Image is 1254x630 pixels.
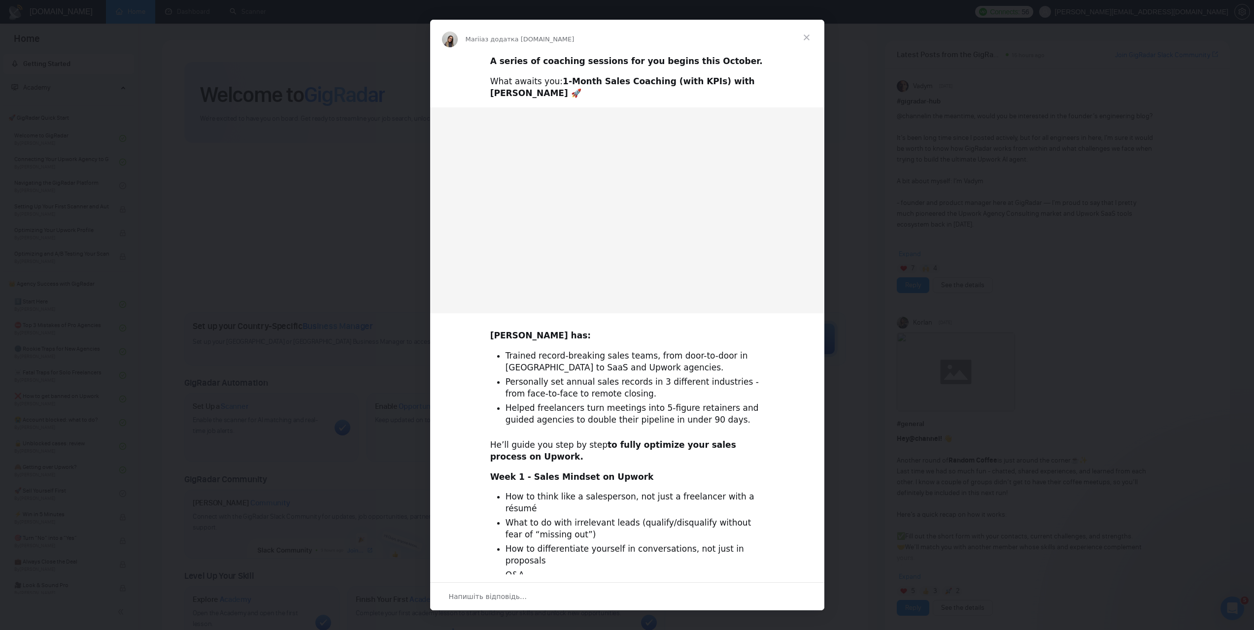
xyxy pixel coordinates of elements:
[466,35,485,43] span: Mariia
[490,472,654,482] b: Week 1 - Sales Mindset on Upwork
[506,517,764,541] li: What to do with irrelevant leads (qualify/disqualify without fear of “missing out”)
[449,590,527,603] span: Напишіть відповідь…
[485,35,574,43] span: з додатка [DOMAIN_NAME]
[506,376,764,400] li: Personally set annual sales records in 3 different industries - from face-to-face to remote closing.
[490,331,591,340] b: [PERSON_NAME] has:
[506,491,764,515] li: How to think like a salesperson, not just a freelancer with a résumé
[506,402,764,426] li: Helped freelancers turn meetings into 5-figure retainers and guided agencies to double their pipe...
[490,76,755,98] b: 1-Month Sales Coaching (with KPIs) with [PERSON_NAME] 🚀
[490,439,764,463] div: He’ll guide you step by step
[490,440,736,462] b: to fully optimize your sales process on Upwork.
[789,20,824,55] span: Закрити
[430,582,824,610] div: Відкрити бесіду й відповісти
[506,350,764,374] li: Trained record-breaking sales teams, from door-to-door in [GEOGRAPHIC_DATA] to SaaS and Upwork ag...
[490,56,763,66] b: A series of coaching sessions for you begins this October.
[506,543,764,567] li: How to differentiate yourself in conversations, not just in proposals
[442,32,458,47] img: Profile image for Mariia
[490,76,764,99] div: What awaits you:
[506,569,764,581] li: Q&A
